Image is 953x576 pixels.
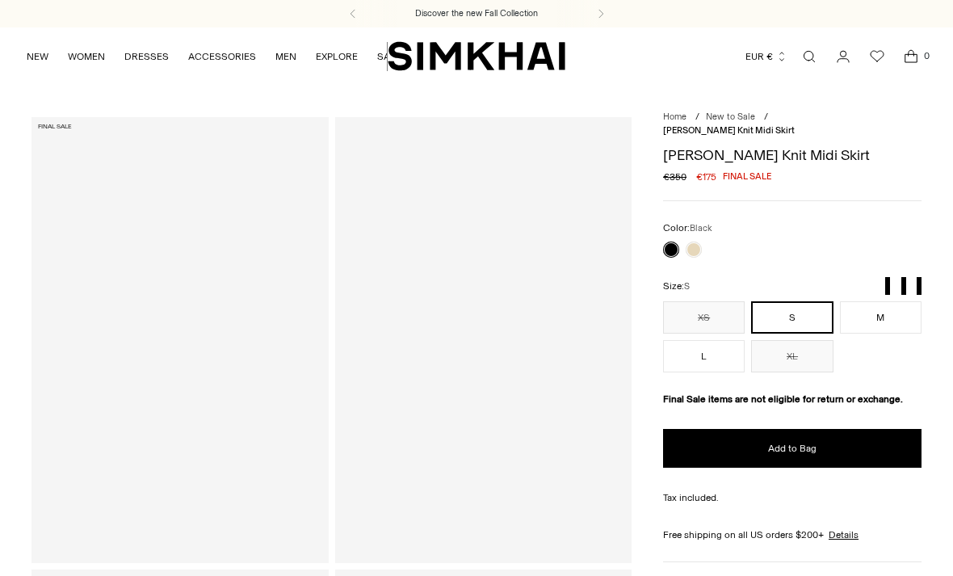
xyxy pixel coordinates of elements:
[663,340,745,372] button: L
[745,39,787,74] button: EUR €
[663,490,922,505] div: Tax included.
[663,279,690,294] label: Size:
[751,340,833,372] button: XL
[31,117,329,562] a: Gennie Knit Midi Skirt
[663,528,922,542] div: Free shipping on all US orders $200+
[663,111,922,137] nav: breadcrumbs
[68,39,105,74] a: WOMEN
[377,39,401,74] a: SALE
[335,117,632,562] a: Gennie Knit Midi Skirt
[415,7,538,20] a: Discover the new Fall Collection
[695,111,699,124] div: /
[124,39,169,74] a: DRESSES
[696,170,716,184] span: €175
[706,111,755,122] a: New to Sale
[684,281,690,292] span: S
[840,301,922,334] button: M
[663,429,922,468] button: Add to Bag
[663,148,922,162] h1: [PERSON_NAME] Knit Midi Skirt
[388,40,565,72] a: SIMKHAI
[663,221,712,236] label: Color:
[690,223,712,233] span: Black
[895,40,927,73] a: Open cart modal
[764,111,768,124] div: /
[316,39,358,74] a: EXPLORE
[27,39,48,74] a: NEW
[861,40,893,73] a: Wishlist
[919,48,934,63] span: 0
[663,393,903,405] strong: Final Sale items are not eligible for return or exchange.
[663,301,745,334] button: XS
[768,442,817,456] span: Add to Bag
[663,125,795,136] span: [PERSON_NAME] Knit Midi Skirt
[751,301,833,334] button: S
[827,40,859,73] a: Go to the account page
[793,40,825,73] a: Open search modal
[663,170,686,184] s: €350
[829,528,859,542] a: Details
[275,39,296,74] a: MEN
[663,111,686,122] a: Home
[188,39,256,74] a: ACCESSORIES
